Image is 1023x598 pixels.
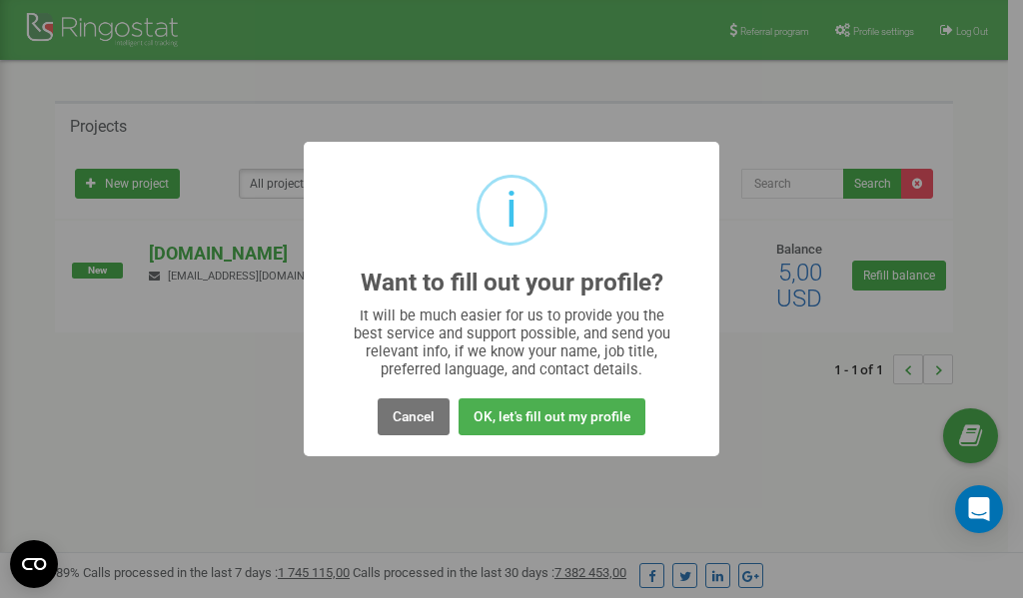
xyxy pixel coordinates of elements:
h2: Want to fill out your profile? [361,270,663,297]
div: It will be much easier for us to provide you the best service and support possible, and send you ... [344,306,680,378]
button: Open CMP widget [10,540,58,588]
button: OK, let's fill out my profile [459,398,645,435]
div: i [506,178,517,243]
div: Open Intercom Messenger [955,485,1003,533]
button: Cancel [378,398,450,435]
